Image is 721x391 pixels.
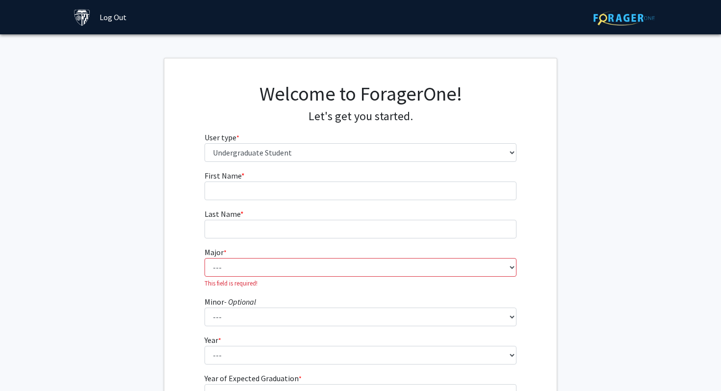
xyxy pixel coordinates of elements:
[205,296,256,308] label: Minor
[7,347,42,384] iframe: Chat
[205,246,227,258] label: Major
[205,279,517,288] p: This field is required!
[205,334,221,346] label: Year
[205,131,239,143] label: User type
[205,82,517,105] h1: Welcome to ForagerOne!
[224,297,256,307] i: - Optional
[205,372,302,384] label: Year of Expected Graduation
[205,109,517,124] h4: Let's get you started.
[74,9,91,26] img: Johns Hopkins University Logo
[205,209,240,219] span: Last Name
[593,10,655,26] img: ForagerOne Logo
[205,171,241,181] span: First Name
